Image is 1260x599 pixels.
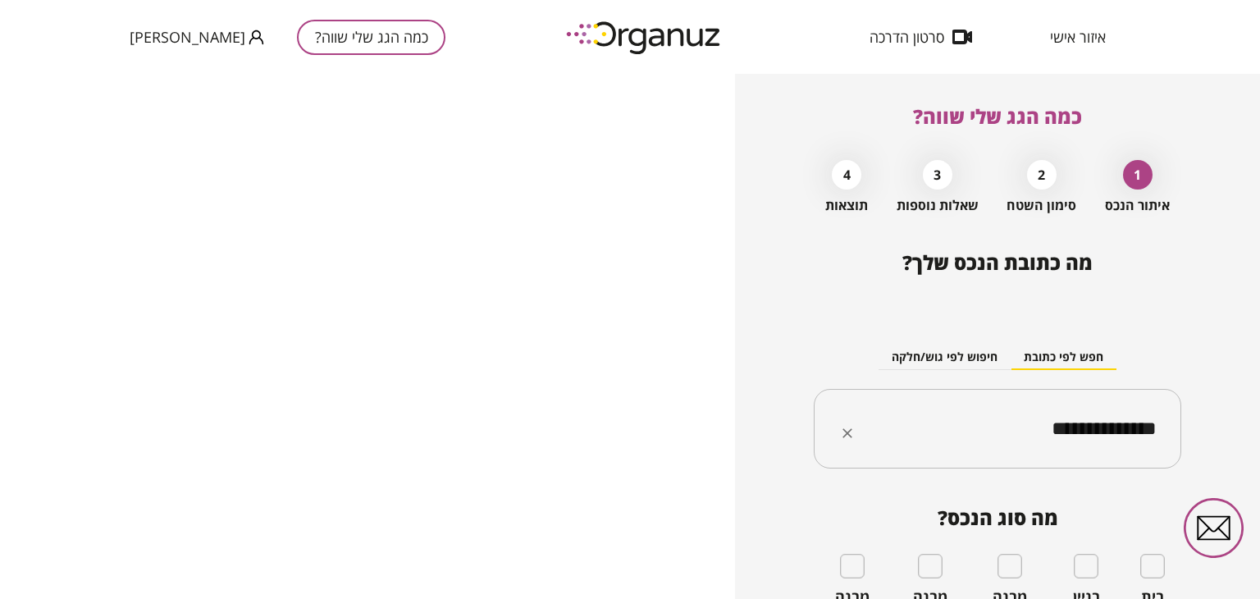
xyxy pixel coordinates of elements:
[832,160,861,190] div: 4
[1011,345,1116,370] button: חפש לפי כתובת
[870,29,944,45] span: סרטון הדרכה
[923,160,952,190] div: 3
[825,198,868,213] span: תוצאות
[1027,160,1057,190] div: 2
[1025,29,1130,45] button: איזור אישי
[902,249,1093,276] span: מה כתובת הנכס שלך?
[297,20,445,55] button: כמה הגג שלי שווה?
[130,27,264,48] button: [PERSON_NAME]
[814,506,1181,529] span: מה סוג הנכס?
[1123,160,1153,190] div: 1
[845,29,997,45] button: סרטון הדרכה
[836,422,859,445] button: Clear
[913,103,1082,130] span: כמה הגג שלי שווה?
[897,198,979,213] span: שאלות נוספות
[555,15,735,60] img: logo
[1050,29,1106,45] span: איזור אישי
[879,345,1011,370] button: חיפוש לפי גוש/חלקה
[1007,198,1076,213] span: סימון השטח
[130,29,245,45] span: [PERSON_NAME]
[1105,198,1170,213] span: איתור הנכס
